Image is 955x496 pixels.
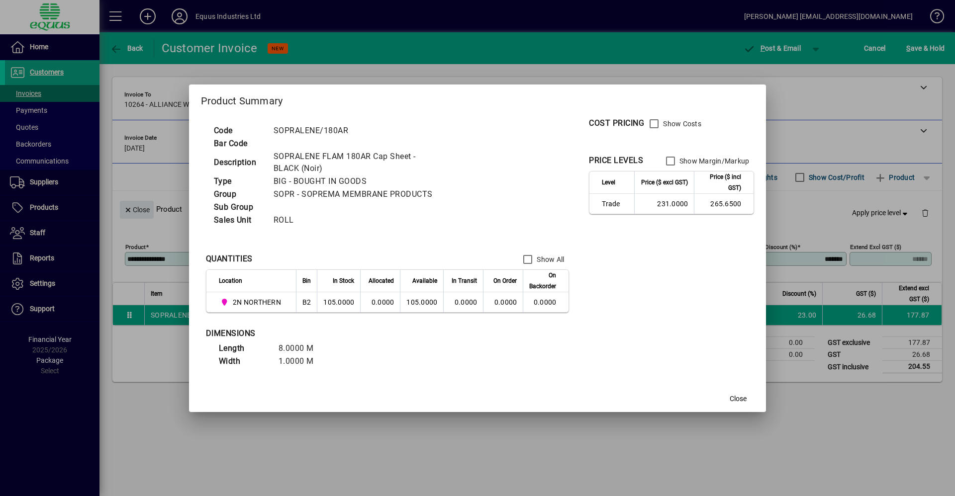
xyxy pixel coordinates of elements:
td: Code [209,124,269,137]
label: Show Costs [661,119,701,129]
span: Allocated [369,275,394,286]
td: Length [214,342,274,355]
span: 0.0000 [455,298,477,306]
td: Description [209,150,269,175]
span: 2N NORTHERN [233,297,281,307]
span: 2N NORTHERN [219,296,285,308]
td: Type [209,175,269,188]
td: 0.0000 [523,292,569,312]
span: Available [412,275,437,286]
span: 0.0000 [494,298,517,306]
div: PRICE LEVELS [589,155,643,166]
td: Group [209,188,269,201]
td: SOPRALENE FLAM 180AR Cap Sheet - BLACK (Noir) [269,150,450,175]
div: COST PRICING [589,117,644,129]
td: Width [214,355,274,368]
td: Bar Code [209,137,269,150]
span: Location [219,275,242,286]
span: Price ($ incl GST) [700,171,741,193]
td: 8.0000 M [274,342,333,355]
td: 105.0000 [317,292,360,312]
span: Close [730,394,747,404]
button: Close [722,390,754,408]
td: 105.0000 [400,292,443,312]
span: On Backorder [529,270,556,292]
td: ROLL [269,214,450,227]
td: Sales Unit [209,214,269,227]
span: Bin [302,275,311,286]
td: BIG - BOUGHT IN GOODS [269,175,450,188]
label: Show Margin/Markup [677,156,750,166]
td: SOPRALENE/180AR [269,124,450,137]
div: QUANTITIES [206,253,253,265]
label: Show All [535,254,564,264]
td: Sub Group [209,201,269,214]
td: 1.0000 M [274,355,333,368]
td: B2 [296,292,317,312]
span: Price ($ excl GST) [641,177,688,188]
span: In Transit [452,275,477,286]
span: In Stock [333,275,354,286]
td: 231.0000 [634,194,694,214]
span: Level [602,177,615,188]
span: Trade [602,199,628,209]
div: DIMENSIONS [206,328,455,339]
td: 265.6500 [694,194,754,214]
td: SOPR - SOPREMA MEMBRANE PRODUCTS [269,188,450,201]
h2: Product Summary [189,84,766,113]
span: On Order [493,275,517,286]
td: 0.0000 [360,292,400,312]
